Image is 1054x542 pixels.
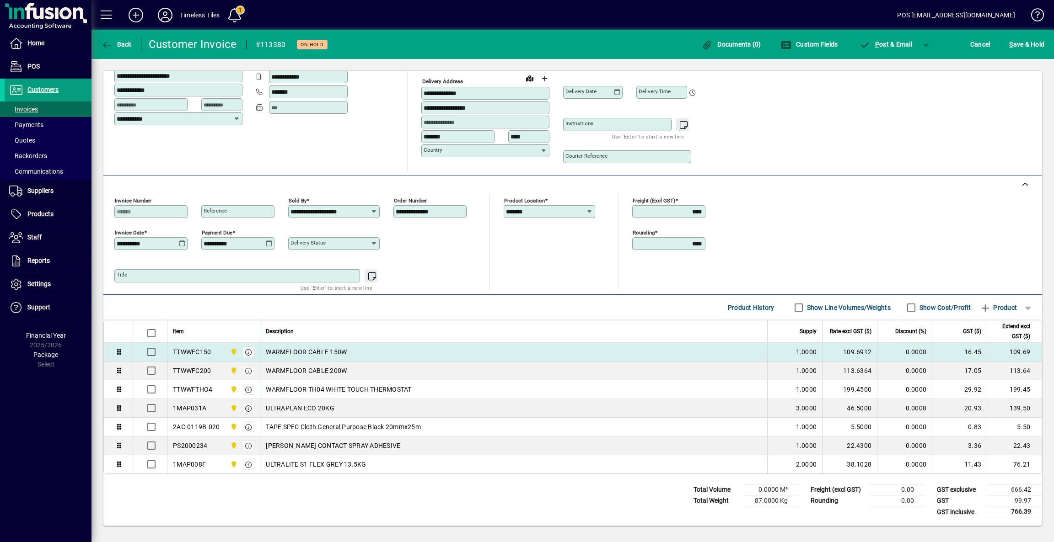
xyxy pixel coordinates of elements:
[5,32,91,55] a: Home
[117,271,127,278] mat-label: Title
[800,326,817,336] span: Supply
[301,42,324,48] span: On hold
[5,226,91,249] a: Staff
[228,366,238,376] span: Dunedin
[859,41,912,48] span: ost & Email
[27,63,40,70] span: POS
[33,351,58,358] span: Package
[27,303,50,311] span: Support
[266,366,347,375] span: WARMFLOOR CABLE 200W
[99,36,134,53] button: Back
[987,484,1042,495] td: 666.42
[932,455,987,473] td: 11.43
[932,484,987,495] td: GST exclusive
[987,455,1042,473] td: 76.21
[932,361,987,380] td: 17.05
[290,239,326,246] mat-label: Delivery status
[173,347,211,356] div: TTWWFC150
[918,303,971,312] label: Show Cost/Profit
[5,180,91,202] a: Suppliers
[1009,41,1013,48] span: S
[689,495,744,506] td: Total Weight
[180,8,220,22] div: Timeless Tiles
[121,7,151,23] button: Add
[877,418,932,436] td: 0.0000
[689,484,744,495] td: Total Volume
[266,460,366,469] span: ULTRALITE S1 FLEX GREY 13.5KG
[5,148,91,164] a: Backorders
[266,422,421,431] span: TAPE SPEC Cloth General Purpose Black 20mmx25m
[806,495,870,506] td: Rounding
[173,404,206,413] div: 1MAP031A
[522,71,537,85] a: View on map
[987,495,1042,506] td: 99.97
[228,459,238,469] span: Dunedin
[828,460,871,469] div: 38.1028
[828,385,871,394] div: 199.4500
[796,366,817,375] span: 1.0000
[1024,2,1043,32] a: Knowledge Base
[5,133,91,148] a: Quotes
[728,300,774,315] span: Product History
[424,147,442,153] mat-label: Country
[266,441,400,450] span: [PERSON_NAME] CONTACT SPRAY ADHESIVE
[266,347,347,356] span: WARMFLOOR CABLE 150W
[27,280,51,287] span: Settings
[115,229,144,236] mat-label: Invoice date
[537,71,552,86] button: Choose address
[633,229,655,236] mat-label: Rounding
[5,296,91,319] a: Support
[612,131,684,142] mat-hint: Use 'Enter' to start a new line
[256,37,286,52] div: #113380
[968,36,993,53] button: Cancel
[1007,36,1047,53] button: Save & Hold
[115,197,151,204] mat-label: Invoice number
[394,197,427,204] mat-label: Order number
[699,36,764,53] button: Documents (0)
[5,117,91,133] a: Payments
[828,404,871,413] div: 46.5000
[27,257,50,264] span: Reports
[27,187,54,194] span: Suppliers
[987,418,1042,436] td: 5.50
[565,120,593,127] mat-label: Instructions
[796,404,817,413] span: 3.0000
[744,495,799,506] td: 87.0000 Kg
[26,332,66,339] span: Financial Year
[9,106,38,113] span: Invoices
[877,399,932,418] td: 0.0000
[932,418,987,436] td: 0.83
[149,37,237,52] div: Customer Invoice
[27,234,42,241] span: Staff
[877,436,932,455] td: 0.0000
[5,273,91,296] a: Settings
[778,36,840,53] button: Custom Fields
[987,380,1042,399] td: 199.45
[91,36,142,53] app-page-header-button: Back
[796,460,817,469] span: 2.0000
[5,101,91,117] a: Invoices
[173,441,207,450] div: PS2000234
[987,399,1042,418] td: 139.50
[504,197,545,204] mat-label: Product location
[932,436,987,455] td: 3.36
[1009,37,1044,52] span: ave & Hold
[289,197,307,204] mat-label: Sold by
[744,484,799,495] td: 0.0000 M³
[932,506,987,518] td: GST inclusive
[228,441,238,451] span: Dunedin
[27,39,44,47] span: Home
[9,137,35,144] span: Quotes
[895,326,926,336] span: Discount (%)
[993,321,1030,341] span: Extend excl GST ($)
[266,404,334,413] span: ULTRAPLAN ECO 20KG
[5,55,91,78] a: POS
[877,343,932,361] td: 0.0000
[870,484,925,495] td: 0.00
[987,506,1042,518] td: 766.39
[897,8,1015,22] div: POS [EMAIL_ADDRESS][DOMAIN_NAME]
[9,121,43,128] span: Payments
[101,41,132,48] span: Back
[301,282,372,293] mat-hint: Use 'Enter' to start a new line
[173,422,220,431] div: 2AC-0119B-020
